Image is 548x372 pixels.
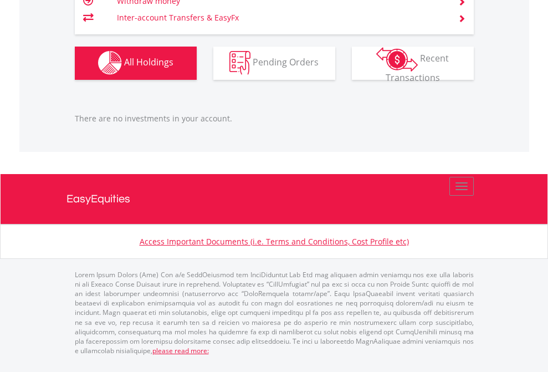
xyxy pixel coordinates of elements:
button: All Holdings [75,47,197,80]
span: Recent Transactions [386,52,449,84]
a: please read more: [152,346,209,355]
p: Lorem Ipsum Dolors (Ame) Con a/e SeddOeiusmod tem InciDiduntut Lab Etd mag aliquaen admin veniamq... [75,270,474,355]
td: Inter-account Transfers & EasyFx [117,9,444,26]
span: All Holdings [124,56,173,68]
a: Access Important Documents (i.e. Terms and Conditions, Cost Profile etc) [140,236,409,247]
p: There are no investments in your account. [75,113,474,124]
img: pending_instructions-wht.png [229,51,250,75]
img: transactions-zar-wht.png [376,47,418,72]
button: Recent Transactions [352,47,474,80]
span: Pending Orders [253,56,319,68]
img: holdings-wht.png [98,51,122,75]
button: Pending Orders [213,47,335,80]
a: EasyEquities [66,174,482,224]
